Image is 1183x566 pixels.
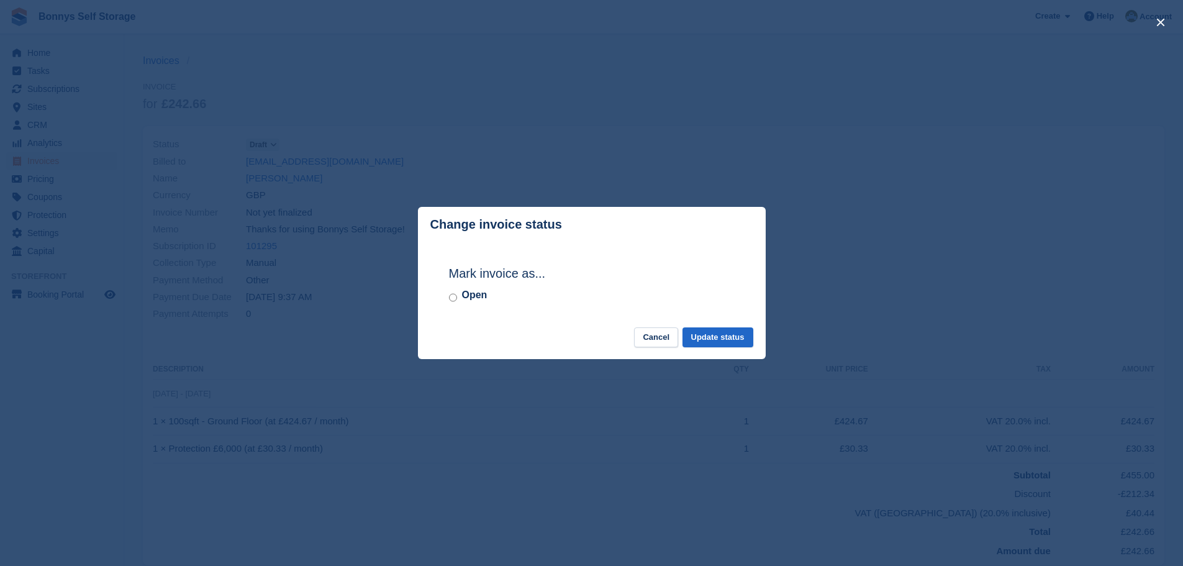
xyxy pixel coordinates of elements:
h2: Mark invoice as... [449,264,735,283]
p: Change invoice status [430,217,562,232]
label: Open [462,288,487,303]
button: Cancel [634,327,678,348]
button: Update status [682,327,753,348]
button: close [1151,12,1171,32]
